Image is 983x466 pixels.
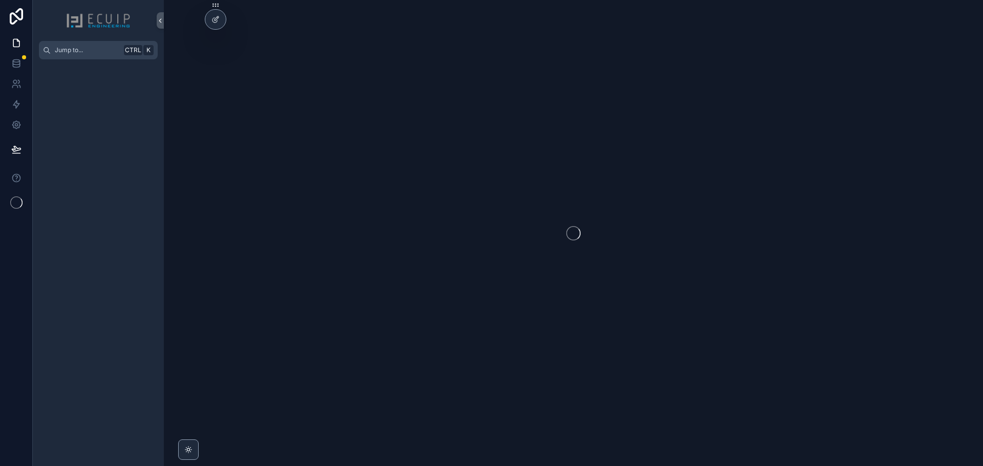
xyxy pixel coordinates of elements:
[66,12,131,29] img: App logo
[33,59,164,78] div: scrollable content
[39,41,158,59] button: Jump to...CtrlK
[144,46,153,54] span: K
[124,45,142,55] span: Ctrl
[55,46,120,54] span: Jump to...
